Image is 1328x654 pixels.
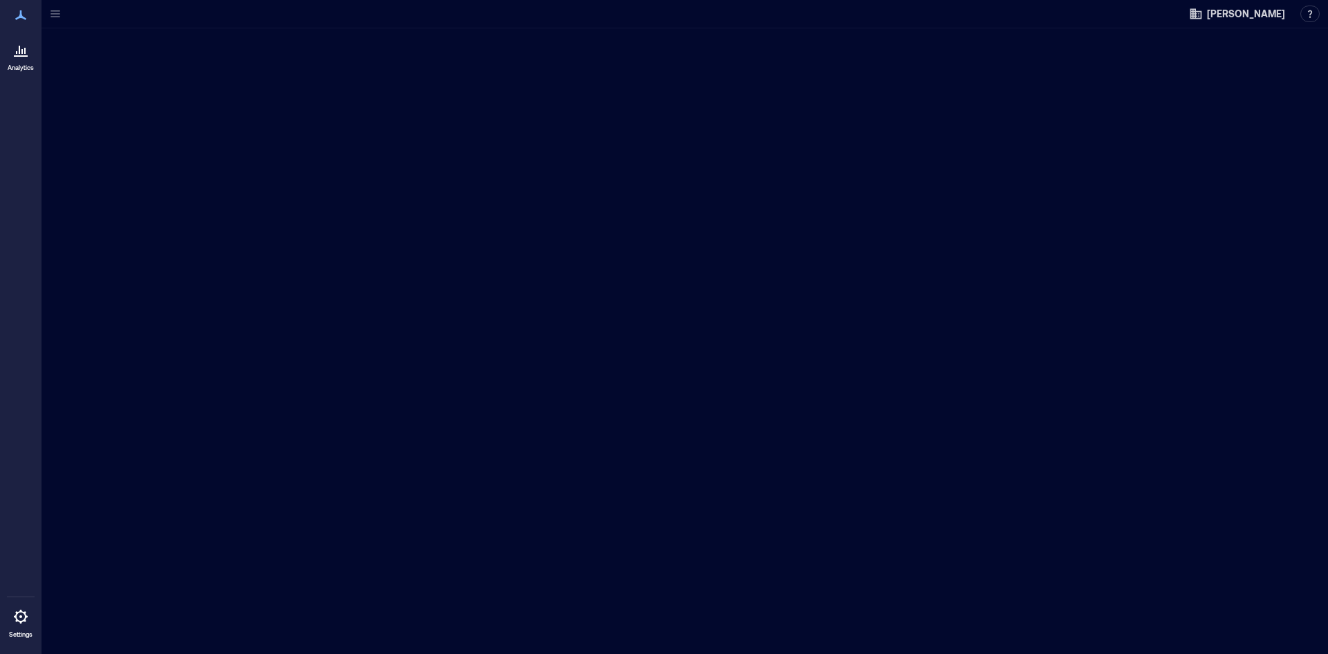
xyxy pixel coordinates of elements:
p: Analytics [8,64,34,72]
span: [PERSON_NAME] [1207,7,1285,21]
p: Settings [9,630,33,639]
button: [PERSON_NAME] [1185,3,1289,25]
a: Settings [4,600,37,643]
a: Analytics [3,33,38,76]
